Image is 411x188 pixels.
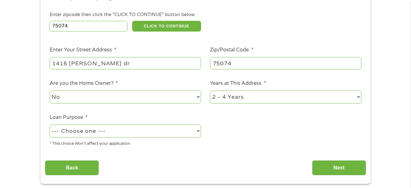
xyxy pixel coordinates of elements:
label: Years at This Address [210,80,266,87]
input: Next [312,160,366,176]
input: Enter Zipcode (e.g 01510) [50,21,128,32]
div: Enter zipcode then click the "CLICK TO CONTINUE" button below. [50,11,361,18]
input: Back [45,160,99,176]
div: * This choice Won’t affect your application [50,138,201,147]
label: Are you the Home Owner? [50,80,118,87]
label: Loan Purpose [50,114,88,121]
button: CLICK TO CONTINUE [132,21,201,32]
label: Zip/Postal Code [210,47,253,53]
input: 1 Main Street [50,57,201,69]
label: Enter Your Street Address [50,47,116,53]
